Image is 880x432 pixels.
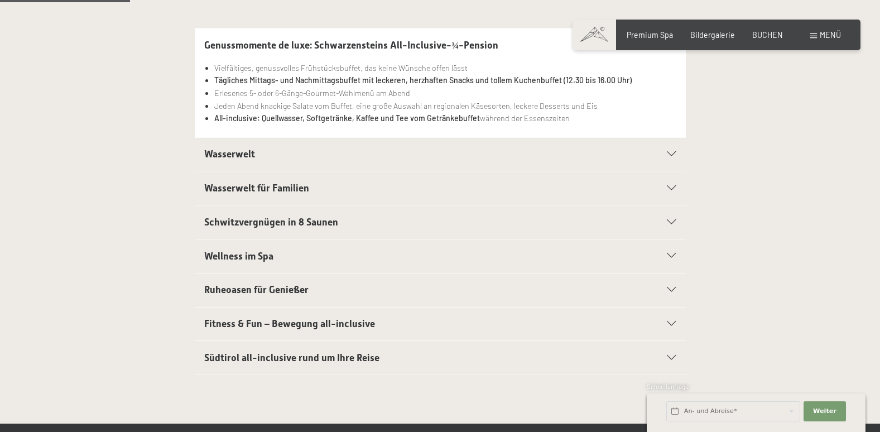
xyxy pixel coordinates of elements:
[214,62,676,75] li: Vielfältiges, genussvolles Frühstücksbuffet, das keine Wünsche offen lässt
[204,40,498,51] span: Genussmomente de luxe: Schwarzensteins All-Inclusive-¾-Pension
[627,30,673,40] a: Premium Spa
[204,183,309,194] span: Wasserwelt für Familien
[204,318,375,329] span: Fitness & Fun – Bewegung all-inclusive
[204,284,309,295] span: Ruheoasen für Genießer
[752,30,783,40] a: BUCHEN
[214,100,676,113] li: Jeden Abend knackige Salate vom Buffet, eine große Auswahl an regionalen Käsesorten, leckere Dess...
[214,112,676,125] li: während der Essenszeiten
[204,217,338,228] span: Schwitzvergnügen in 8 Saunen
[820,30,841,40] span: Menü
[690,30,735,40] a: Bildergalerie
[204,148,255,160] span: Wasserwelt
[214,75,632,85] strong: Tägliches Mittags- und Nachmittagsbuffet mit leckeren, herzhaften Snacks und tollem Kuchenbuffet ...
[214,113,480,123] strong: All-inclusive: Quellwasser, Softgetränke, Kaffee und Tee vom Getränkebuffet
[804,401,846,421] button: Weiter
[214,87,676,100] li: Erlesenes 5- oder 6-Gänge-Gourmet-Wahlmenü am Abend
[204,352,379,363] span: Südtirol all-inclusive rund um Ihre Reise
[204,251,273,262] span: Wellness im Spa
[647,383,689,390] span: Schnellanfrage
[813,407,836,416] span: Weiter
